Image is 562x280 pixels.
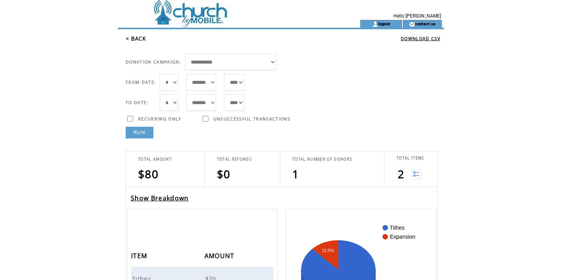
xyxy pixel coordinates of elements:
a: ITEM [131,253,149,258]
text: 12.5% [322,248,334,253]
span: Hello [PERSON_NAME] [393,13,441,19]
span: TOTAL ITEMS [397,156,424,161]
span: DONATION CAMPAIGN: [126,59,181,65]
span: TOTAL AMOUNT [138,157,172,162]
span: 2 [398,167,404,181]
a: Show Breakdown [131,194,189,202]
span: UNSUCCESSFUL TRANSACTIONS [213,116,290,122]
a: contact us [415,21,436,26]
text: Tithes [390,225,405,231]
span: TO DATE: [126,100,148,105]
span: TOTAL NUMBER OF DONORS [292,157,352,162]
span: $0 [217,167,231,181]
img: contact_us_icon.gif [409,21,415,27]
span: ITEM [131,250,149,264]
img: View list [411,169,421,179]
span: $80 [138,167,158,181]
img: account_icon.gif [372,21,378,27]
a: logout [378,21,390,26]
a: DOWNLOAD CSV [401,36,440,41]
text: Expansion [390,234,415,240]
span: 1 [292,167,299,181]
span: FROM DATE: [126,80,156,85]
a: RUN [126,127,153,138]
a: AMOUNT [205,253,237,258]
span: TOTAL REFUNDS [217,157,252,162]
span: AMOUNT [205,250,237,264]
a: < BACK [126,35,146,42]
span: RECURRING ONLY [138,116,181,122]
